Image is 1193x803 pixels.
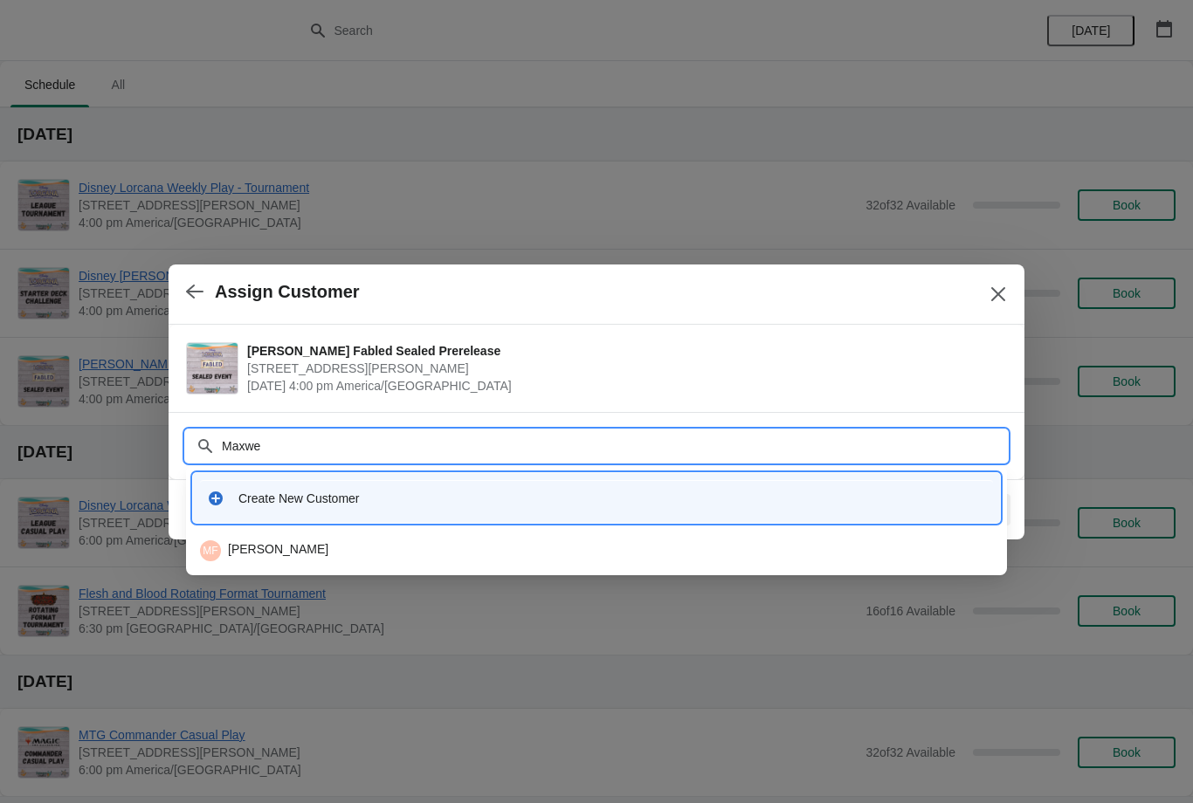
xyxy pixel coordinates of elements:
img: Lorcana Fabled Sealed Prerelease | 2040 Louetta Road, Spring, TX, USA | August 31 | 4:00 pm Ameri... [187,343,238,394]
li: Maxwell Fontanier [186,533,1007,568]
span: [DATE] 4:00 pm America/[GEOGRAPHIC_DATA] [247,377,998,395]
span: Maxwell Fontanier [200,540,221,561]
h2: Assign Customer [215,282,360,302]
text: MF [203,545,217,557]
div: [PERSON_NAME] [200,540,993,561]
input: Search customer name or email [221,430,1007,462]
span: [PERSON_NAME] Fabled Sealed Prerelease [247,342,998,360]
div: Create New Customer [238,490,986,507]
button: Close [983,278,1014,310]
span: [STREET_ADDRESS][PERSON_NAME] [247,360,998,377]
